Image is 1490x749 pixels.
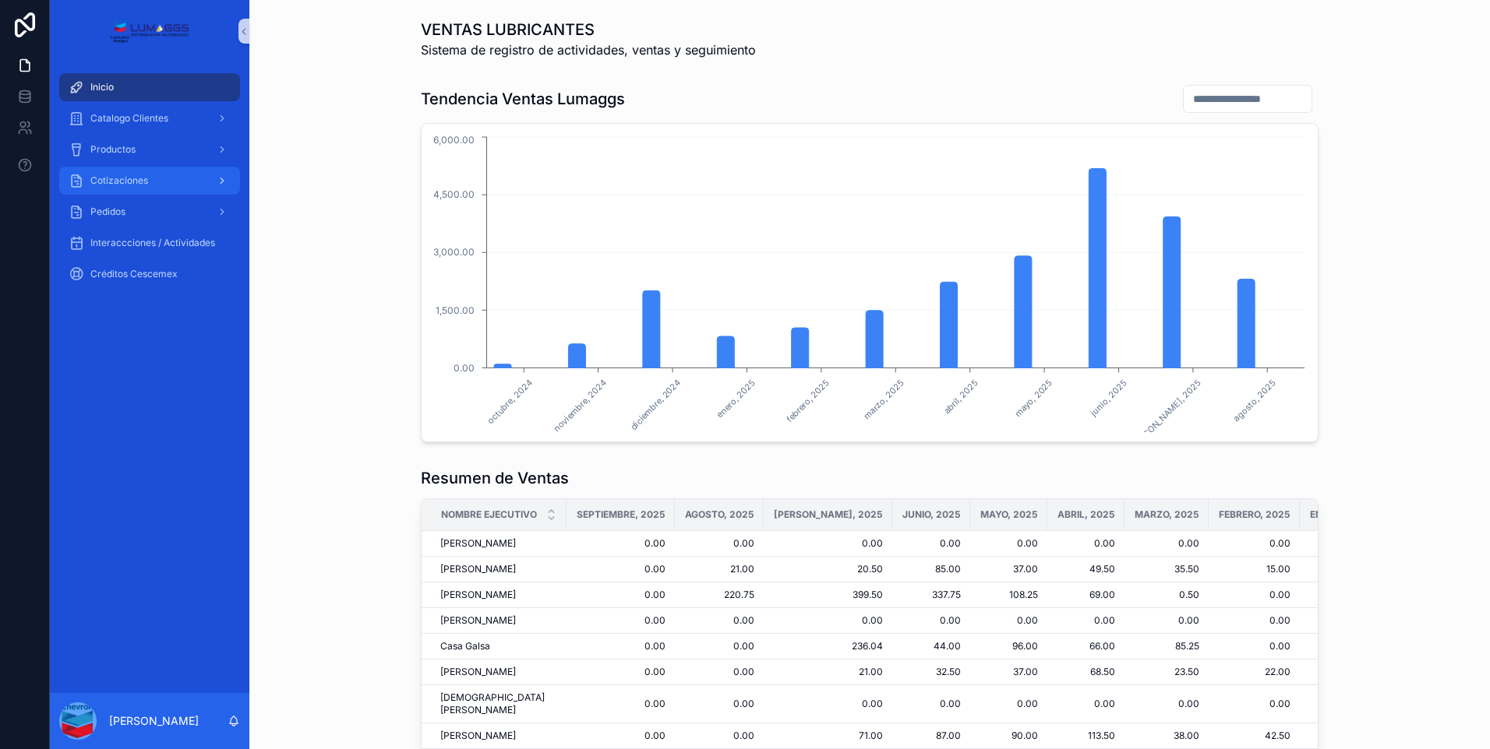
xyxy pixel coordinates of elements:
td: 69.00 [1047,582,1125,608]
span: Inicio [90,81,114,93]
td: 44.00 [892,634,970,659]
td: [PERSON_NAME] [422,531,567,557]
td: 49.50 [1047,557,1125,582]
td: 0.00 [567,685,675,723]
td: 0.00 [764,608,892,634]
td: 0.00 [1125,531,1209,557]
td: 220.75 [675,582,764,608]
td: [PERSON_NAME] [422,608,567,634]
td: 0.00 [567,659,675,685]
td: [PERSON_NAME] [422,723,567,749]
td: 0.00 [1125,608,1209,634]
td: 66.00 [1047,634,1125,659]
td: 399.50 [764,582,892,608]
text: agosto, 2025 [1231,377,1278,424]
p: [PERSON_NAME] [109,713,199,729]
td: 0.00 [1209,531,1300,557]
span: enero, 2025 [1310,508,1370,521]
td: 0.00 [675,608,764,634]
tspan: 4,500.00 [433,188,475,200]
span: Cotizaciones [90,174,148,187]
text: octubre, 2024 [485,377,535,426]
td: [PERSON_NAME] [422,659,567,685]
h1: VENTAS LUBRICANTES [421,19,756,40]
td: 16.50 [1300,557,1380,582]
td: 0.00 [970,608,1047,634]
td: 236.04 [764,634,892,659]
td: [PERSON_NAME] [422,557,567,582]
tspan: 1,500.00 [436,304,475,316]
div: Contenido desplazable [50,62,249,308]
td: 0.00 [1209,634,1300,659]
td: 0.00 [1300,582,1380,608]
span: Productos [90,143,136,156]
span: Sistema de registro de actividades, ventas y seguimiento [421,40,756,59]
td: 0.50 [1125,582,1209,608]
td: 0.00 [1047,531,1125,557]
td: 37.00 [970,659,1047,685]
td: 15.00 [1209,557,1300,582]
text: marzo, 2025 [861,377,906,421]
td: 0.00 [764,531,892,557]
td: 0.00 [970,685,1047,723]
td: 0.00 [675,659,764,685]
td: 42.50 [1209,723,1300,749]
span: [PERSON_NAME], 2025 [774,508,882,521]
td: 0.00 [1209,608,1300,634]
td: 0.00 [1047,608,1125,634]
td: 55.00 [1300,723,1380,749]
td: 0.00 [567,634,675,659]
td: 113.50 [1047,723,1125,749]
text: junio, 2025 [1087,377,1129,419]
span: abril, 2025 [1057,508,1114,521]
span: Catalogo Clientes [90,112,168,125]
td: 23.50 [1125,659,1209,685]
td: 21.00 [675,557,764,582]
td: 96.00 [970,634,1047,659]
td: 71.00 [764,723,892,749]
td: 0.00 [1125,685,1209,723]
td: 0.50 [1300,634,1380,659]
a: Inicio [59,73,240,101]
td: 0.00 [567,723,675,749]
tspan: 0.00 [454,362,475,374]
td: 0.00 [1300,685,1380,723]
span: mayo, 2025 [980,508,1037,521]
td: 337.75 [892,582,970,608]
td: 108.25 [970,582,1047,608]
span: Pedidos [90,206,125,218]
td: 32.50 [892,659,970,685]
td: 0.00 [892,531,970,557]
td: 21.00 [764,659,892,685]
text: abril, 2025 [941,377,980,416]
a: Interaccciones / Actividades [59,229,240,257]
td: 85.00 [892,557,970,582]
td: 38.00 [1125,723,1209,749]
td: 0.00 [892,608,970,634]
text: enero, 2025 [715,377,757,420]
td: 0.00 [1300,608,1380,634]
text: febrero, 2025 [784,377,832,424]
td: 0.00 [1209,685,1300,723]
img: App logo [110,19,189,44]
td: [DEMOGRAPHIC_DATA][PERSON_NAME] [422,685,567,723]
td: [PERSON_NAME] [422,582,567,608]
span: Interaccciones / Actividades [90,237,215,249]
span: marzo, 2025 [1135,508,1199,521]
td: 0.00 [1047,685,1125,723]
td: 0.00 [675,634,764,659]
td: 0.00 [675,685,764,723]
text: diciembre, 2024 [628,377,683,432]
td: 0.00 [1300,531,1380,557]
text: noviembre, 2024 [552,377,609,434]
td: 20.50 [764,557,892,582]
td: 35.50 [1125,557,1209,582]
td: 0.00 [1300,659,1380,685]
h1: Tendencia Ventas Lumaggs [421,88,625,110]
td: 90.00 [970,723,1047,749]
td: 0.00 [1209,582,1300,608]
a: Créditos Cescemex [59,260,240,288]
td: 0.00 [567,608,675,634]
td: 87.00 [892,723,970,749]
td: 0.00 [970,531,1047,557]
